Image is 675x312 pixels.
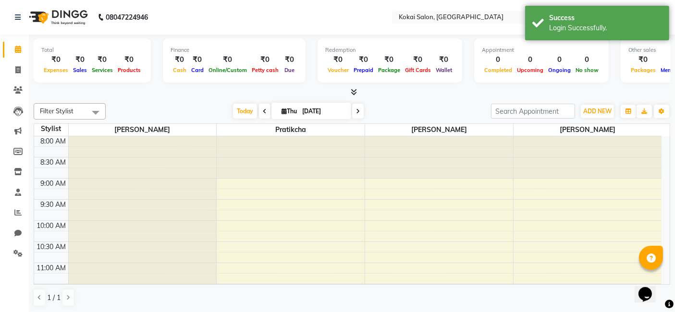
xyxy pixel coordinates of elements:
[206,54,249,65] div: ₹0
[40,107,74,115] span: Filter Stylist
[325,46,454,54] div: Redemption
[433,67,454,73] span: Wallet
[515,67,546,73] span: Upcoming
[39,179,68,189] div: 9:00 AM
[628,67,658,73] span: Packages
[25,4,90,31] img: logo
[217,124,365,136] span: Pratikcha
[35,284,68,294] div: 11:30 AM
[376,54,403,65] div: ₹0
[279,108,299,115] span: Thu
[115,54,143,65] div: ₹0
[35,263,68,273] div: 11:00 AM
[351,54,376,65] div: ₹0
[403,67,433,73] span: Gift Cards
[106,4,148,31] b: 08047224946
[71,67,89,73] span: Sales
[433,54,454,65] div: ₹0
[171,67,189,73] span: Cash
[403,54,433,65] div: ₹0
[39,136,68,146] div: 8:00 AM
[89,54,115,65] div: ₹0
[573,67,601,73] span: No show
[115,67,143,73] span: Products
[233,104,257,119] span: Today
[189,67,206,73] span: Card
[325,67,351,73] span: Voucher
[41,46,143,54] div: Total
[41,67,71,73] span: Expenses
[376,67,403,73] span: Package
[39,157,68,168] div: 8:30 AM
[482,54,515,65] div: 0
[41,54,71,65] div: ₹0
[628,54,658,65] div: ₹0
[581,105,614,118] button: ADD NEW
[249,67,281,73] span: Petty cash
[206,67,249,73] span: Online/Custom
[325,54,351,65] div: ₹0
[491,104,575,119] input: Search Appointment
[69,124,217,136] span: [PERSON_NAME]
[482,46,601,54] div: Appointment
[515,54,546,65] div: 0
[299,104,347,119] input: 2025-09-04
[89,67,115,73] span: Services
[546,54,573,65] div: 0
[635,274,665,302] iframe: chat widget
[39,200,68,210] div: 9:30 AM
[514,124,662,136] span: [PERSON_NAME]
[189,54,206,65] div: ₹0
[34,124,68,134] div: Stylist
[249,54,281,65] div: ₹0
[171,54,189,65] div: ₹0
[573,54,601,65] div: 0
[365,124,513,136] span: [PERSON_NAME]
[71,54,89,65] div: ₹0
[583,108,612,115] span: ADD NEW
[282,67,297,73] span: Due
[482,67,515,73] span: Completed
[281,54,298,65] div: ₹0
[351,67,376,73] span: Prepaid
[549,23,662,33] div: Login Successfully.
[35,242,68,252] div: 10:30 AM
[35,221,68,231] div: 10:00 AM
[47,293,61,303] span: 1 / 1
[171,46,298,54] div: Finance
[549,13,662,23] div: Success
[546,67,573,73] span: Ongoing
